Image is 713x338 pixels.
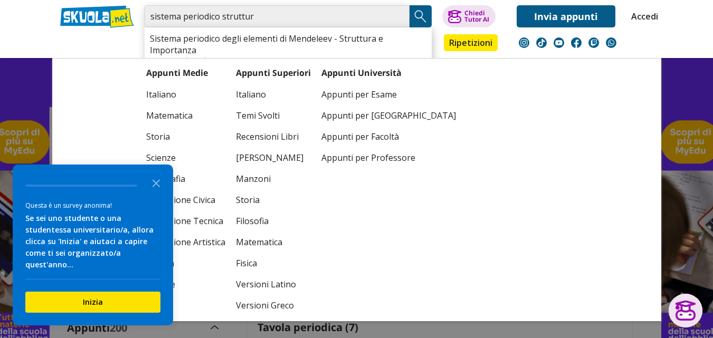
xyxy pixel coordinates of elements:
a: Versioni Latino [236,274,311,295]
div: Scienze per le Medie [150,56,426,65]
button: Inizia [25,292,160,313]
a: Musica [146,253,225,274]
a: Matematica [236,231,311,253]
a: Educazione Civica [146,189,225,210]
img: Cerca appunti, riassunti o versioni [413,8,429,24]
button: Search Button [410,5,432,27]
a: Manzoni [236,168,311,189]
a: Sistema periodico degli elementi di Mendeleev - Struttura e Importanza [150,33,426,56]
a: Inglese [146,274,225,295]
a: Storia [146,126,225,147]
a: Fisica [236,253,311,274]
button: Close the survey [146,172,167,193]
a: Italiano [146,84,225,105]
img: twitch [588,37,599,48]
a: Appunti [142,34,189,53]
a: Accedi [631,5,653,27]
a: Appunti Medie [146,67,208,79]
a: Appunti per Professore [321,147,456,168]
img: tiktok [536,37,547,48]
a: Educazione Tecnica [146,210,225,231]
a: Recensioni Libri [236,126,311,147]
img: facebook [571,37,582,48]
button: ChiediTutor AI [442,5,496,27]
a: Italiano [236,84,311,105]
input: Cerca appunti, riassunti o versioni [145,5,410,27]
a: Temi Svolti [236,105,311,126]
a: Educazione Artistica [146,231,225,253]
a: Appunti Superiori [236,67,311,79]
a: Appunti per Esame [321,84,456,105]
a: Filosofia [236,210,311,231]
img: WhatsApp [606,37,616,48]
a: Invia appunti [517,5,615,27]
div: Se sei uno studente o una studentessa universitario/a, allora clicca su 'Inizia' e aiutaci a capi... [25,213,160,271]
div: Survey [13,165,173,325]
a: Appunti Università [321,67,402,79]
div: Questa è un survey anonima! [25,200,160,210]
a: Scienze [146,147,225,168]
a: Appunti per Facoltà [321,126,456,147]
img: instagram [519,37,529,48]
a: Versioni Greco [236,295,311,316]
img: youtube [554,37,564,48]
a: Ripetizioni [444,34,498,51]
a: Geografia [146,168,225,189]
a: Storia [236,189,311,210]
a: Matematica [146,105,225,126]
div: Chiedi Tutor AI [464,10,489,23]
a: [PERSON_NAME] [236,147,311,168]
a: Appunti per [GEOGRAPHIC_DATA] [321,105,456,126]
